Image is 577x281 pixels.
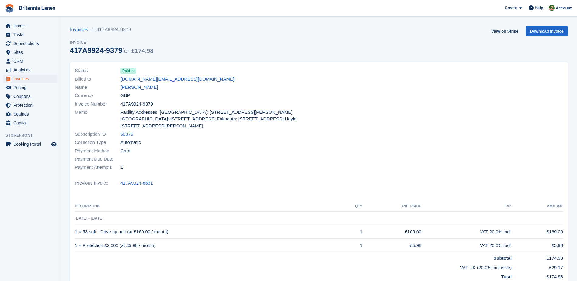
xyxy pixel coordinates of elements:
[3,30,57,39] a: menu
[363,202,422,211] th: Unit Price
[3,119,57,127] a: menu
[13,48,50,57] span: Sites
[70,40,153,46] span: Invoice
[131,47,153,54] span: £174.98
[512,262,563,271] td: £29.17
[13,22,50,30] span: Home
[122,47,129,54] span: for
[3,75,57,83] a: menu
[75,202,341,211] th: Description
[75,225,341,239] td: 1 × 53 sqft - Drive up unit (at £169.00 / month)
[512,271,563,280] td: £174.98
[421,242,512,249] div: VAT 20.0% incl.
[5,4,14,13] img: stora-icon-8386f47178a22dfd0bd8f6a31ec36ba5ce8667c1dd55bd0f319d3a0aa187defe.svg
[13,39,50,48] span: Subscriptions
[75,76,120,83] span: Billed to
[120,139,141,146] span: Automatic
[75,139,120,146] span: Collection Type
[16,3,58,13] a: Britannia Lanes
[120,76,234,83] a: [DOMAIN_NAME][EMAIL_ADDRESS][DOMAIN_NAME]
[3,92,57,101] a: menu
[75,156,120,163] span: Payment Due Date
[3,140,57,148] a: menu
[75,147,120,154] span: Payment Method
[3,101,57,109] a: menu
[75,180,120,187] span: Previous Invoice
[341,202,362,211] th: QTY
[75,84,120,91] span: Name
[13,66,50,74] span: Analytics
[3,48,57,57] a: menu
[75,67,120,74] span: Status
[75,131,120,138] span: Subscription ID
[512,202,563,211] th: Amount
[512,239,563,252] td: £5.98
[535,5,543,11] span: Help
[120,180,153,187] a: 417A9924-8631
[3,83,57,92] a: menu
[13,30,50,39] span: Tasks
[120,109,315,130] span: Facility Addresses: [GEOGRAPHIC_DATA]: [STREET_ADDRESS][PERSON_NAME] [GEOGRAPHIC_DATA]: [STREET_A...
[13,119,50,127] span: Capital
[505,5,517,11] span: Create
[120,131,133,138] a: 50375
[341,225,362,239] td: 1
[3,22,57,30] a: menu
[75,164,120,171] span: Payment Attempts
[13,110,50,118] span: Settings
[70,26,153,33] nav: breadcrumbs
[120,164,123,171] span: 1
[75,239,341,252] td: 1 × Protection £2,000 (at £5.98 / month)
[493,255,512,261] strong: Subtotal
[501,274,512,279] strong: Total
[341,239,362,252] td: 1
[549,5,555,11] img: Sam Wooldridge
[70,26,92,33] a: Invoices
[556,5,572,11] span: Account
[13,83,50,92] span: Pricing
[3,110,57,118] a: menu
[489,26,521,36] a: View on Stripe
[50,140,57,148] a: Preview store
[70,46,153,54] div: 417A9924-9379
[75,216,103,220] span: [DATE] - [DATE]
[120,101,153,108] span: 417A9924-9379
[512,252,563,262] td: £174.98
[363,239,422,252] td: £5.98
[3,39,57,48] a: menu
[75,92,120,99] span: Currency
[3,57,57,65] a: menu
[421,202,512,211] th: Tax
[3,66,57,74] a: menu
[13,140,50,148] span: Booking Portal
[512,225,563,239] td: £169.00
[5,132,61,138] span: Storefront
[75,101,120,108] span: Invoice Number
[13,101,50,109] span: Protection
[526,26,568,36] a: Download Invoice
[120,67,136,74] a: Paid
[75,109,120,130] span: Memo
[13,57,50,65] span: CRM
[421,228,512,235] div: VAT 20.0% incl.
[120,147,130,154] span: Card
[13,75,50,83] span: Invoices
[122,68,130,74] span: Paid
[120,92,130,99] span: GBP
[13,92,50,101] span: Coupons
[363,225,422,239] td: £169.00
[75,262,512,271] td: VAT UK (20.0% inclusive)
[120,84,158,91] a: [PERSON_NAME]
